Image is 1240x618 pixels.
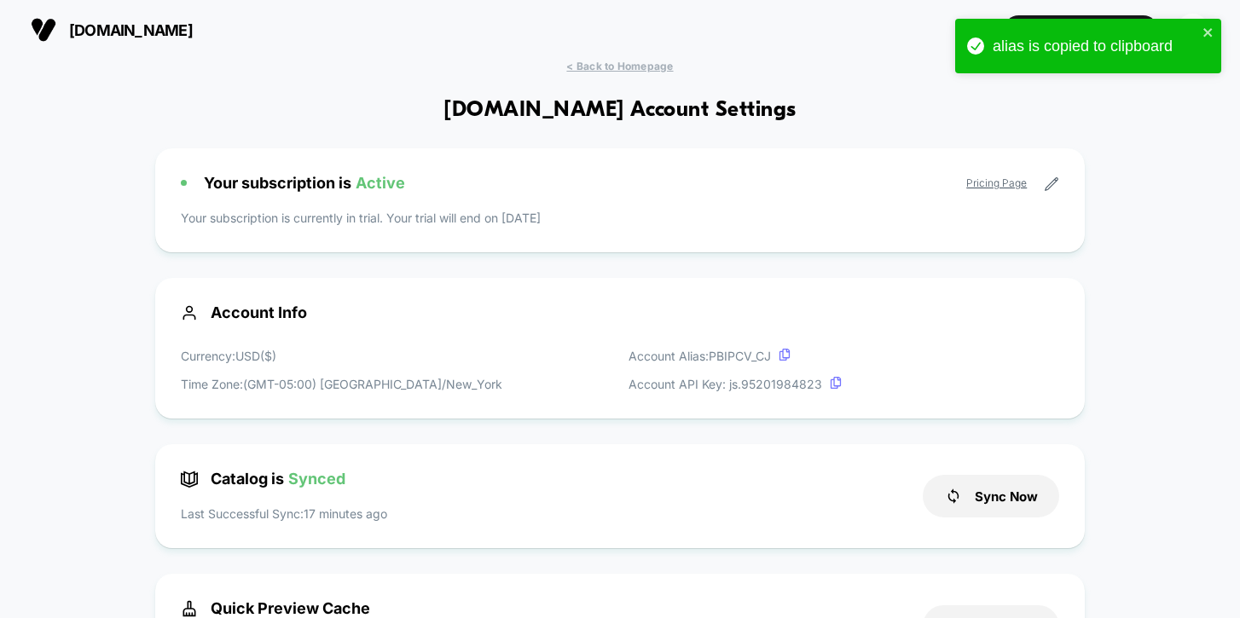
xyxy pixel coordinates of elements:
button: [DOMAIN_NAME] [26,16,198,43]
p: Account API Key: js. 95201984823 [629,375,842,393]
span: Synced [288,470,345,488]
span: Your subscription is [204,174,405,192]
p: Your subscription is currently in trial. Your trial will end on [DATE] [181,209,1060,227]
span: Quick Preview Cache [181,599,370,617]
p: Account Alias: PBIPCV_CJ [629,347,842,365]
span: < Back to Homepage [566,60,673,72]
p: Last Successful Sync: 17 minutes ago [181,505,387,523]
div: alias is copied to clipboard [993,38,1197,55]
button: close [1202,26,1214,42]
button: Sync Now [923,475,1059,517]
h1: [DOMAIN_NAME] Account Settings [443,98,796,123]
span: Catalog is [181,470,345,488]
a: Pricing Page [966,176,1027,189]
div: SN [1176,14,1209,47]
p: Currency: USD ( $ ) [181,347,502,365]
button: SN [1171,13,1214,48]
span: Active [356,174,405,192]
img: Visually logo [31,17,56,43]
span: [DOMAIN_NAME] [69,21,193,39]
span: Account Info [181,303,1060,321]
p: Time Zone: (GMT-05:00) [GEOGRAPHIC_DATA]/New_York [181,375,502,393]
